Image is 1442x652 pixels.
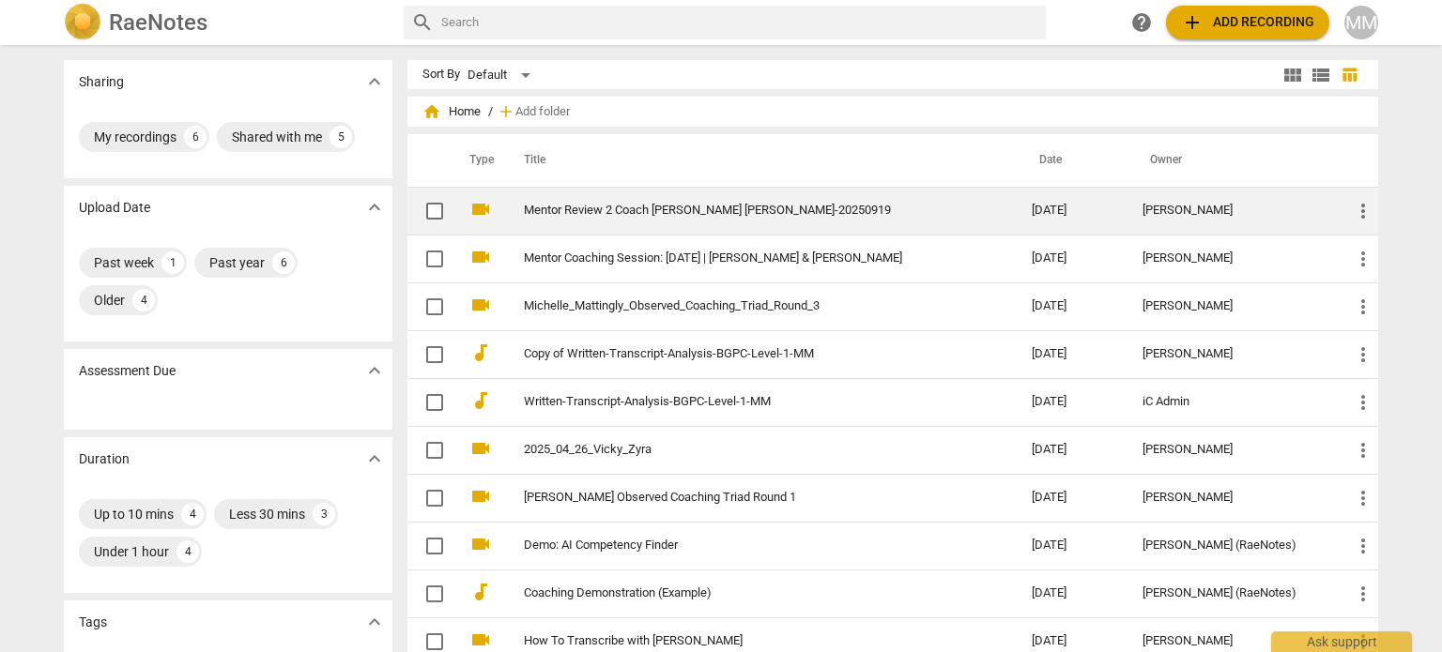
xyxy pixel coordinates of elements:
[524,586,964,600] a: Coaching Demonstration (Example)
[1143,347,1322,361] div: [PERSON_NAME]
[1125,6,1158,39] a: Help
[515,105,570,119] span: Add folder
[1352,535,1374,557] span: more_vert
[524,347,964,361] a: Copy of Written-Transcript-Analysis-BGPC-Level-1-MM
[363,70,386,93] span: expand_more
[232,128,322,146] div: Shared with me
[1352,583,1374,605] span: more_vert
[1143,538,1322,553] div: [PERSON_NAME] (RaeNotes)
[363,196,386,219] span: expand_more
[209,253,265,272] div: Past year
[79,198,150,218] p: Upload Date
[184,126,207,148] div: 6
[360,356,389,385] button: Show more
[360,608,389,636] button: Show more
[1352,296,1374,318] span: more_vert
[524,299,964,313] a: Michelle_Mattingly_Observed_Coaching_Triad_Round_3
[94,505,174,523] div: Up to 10 mins
[1281,64,1304,86] span: view_module
[469,341,492,364] span: audiotrack
[1143,251,1322,265] div: [PERSON_NAME]
[469,581,492,603] span: audiotrack
[272,251,295,274] div: 6
[1352,487,1374,509] span: more_vert
[94,128,176,146] div: My recordings
[79,613,107,632] p: Tags
[94,291,125,310] div: Older
[422,102,481,121] span: Home
[313,503,335,525] div: 3
[469,294,492,316] span: videocam
[1143,299,1322,313] div: [PERSON_NAME]
[360,68,389,96] button: Show more
[524,538,964,553] a: Demo: AI Competency Finder
[1017,187,1128,235] td: [DATE]
[1352,391,1374,414] span: more_vert
[363,611,386,633] span: expand_more
[469,629,492,651] span: videocam
[1352,200,1374,222] span: more_vert
[1335,61,1363,89] button: Table view
[1017,282,1128,330] td: [DATE]
[229,505,305,523] div: Less 30 mins
[1017,330,1128,378] td: [DATE]
[1271,631,1412,652] div: Ask support
[1143,634,1322,648] div: [PERSON_NAME]
[109,9,207,36] h2: RaeNotes
[79,72,124,92] p: Sharing
[1017,235,1128,282] td: [DATE]
[94,253,154,272] div: Past week
[1352,343,1374,366] span: more_vert
[524,634,964,648] a: How To Transcribe with [PERSON_NAME]
[1341,66,1358,83] span: table_chart
[94,542,169,561] div: Under 1 hour
[360,445,389,473] button: Show more
[1307,61,1335,89] button: List view
[360,193,389,221] button: Show more
[501,134,1017,187] th: Title
[1143,204,1322,218] div: [PERSON_NAME]
[1143,443,1322,457] div: [PERSON_NAME]
[524,491,964,505] a: [PERSON_NAME] Observed Coaching Triad Round 1
[454,134,501,187] th: Type
[363,359,386,382] span: expand_more
[469,246,492,268] span: videocam
[469,533,492,555] span: videocam
[1143,491,1322,505] div: [PERSON_NAME]
[468,60,537,90] div: Default
[330,126,352,148] div: 5
[1017,474,1128,522] td: [DATE]
[1310,64,1332,86] span: view_list
[1017,522,1128,569] td: [DATE]
[411,11,434,34] span: search
[1166,6,1329,39] button: Upload
[488,105,493,119] span: /
[1352,439,1374,462] span: more_vert
[524,204,964,218] a: Mentor Review 2 Coach [PERSON_NAME] [PERSON_NAME]-20250919
[469,485,492,508] span: videocam
[1181,11,1204,34] span: add
[132,289,155,311] div: 4
[1017,569,1128,617] td: [DATE]
[1181,11,1314,34] span: Add recording
[524,443,964,457] a: 2025_04_26_Vicky_Zyra
[363,447,386,470] span: expand_more
[181,503,204,525] div: 4
[79,449,130,469] p: Duration
[1130,11,1153,34] span: help
[469,389,492,412] span: audiotrack
[176,540,199,563] div: 4
[524,251,964,265] a: Mentor Coaching Session: [DATE] | [PERSON_NAME] & [PERSON_NAME]
[1344,6,1378,39] button: MM
[1017,378,1128,426] td: [DATE]
[64,4,389,41] a: LogoRaeNotes
[1128,134,1337,187] th: Owner
[64,4,101,41] img: Logo
[469,437,492,460] span: videocam
[524,395,964,409] a: Written-Transcript-Analysis-BGPC-Level-1-MM
[79,361,176,381] p: Assessment Due
[1143,586,1322,600] div: [PERSON_NAME] (RaeNotes)
[1279,61,1307,89] button: Tile view
[497,102,515,121] span: add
